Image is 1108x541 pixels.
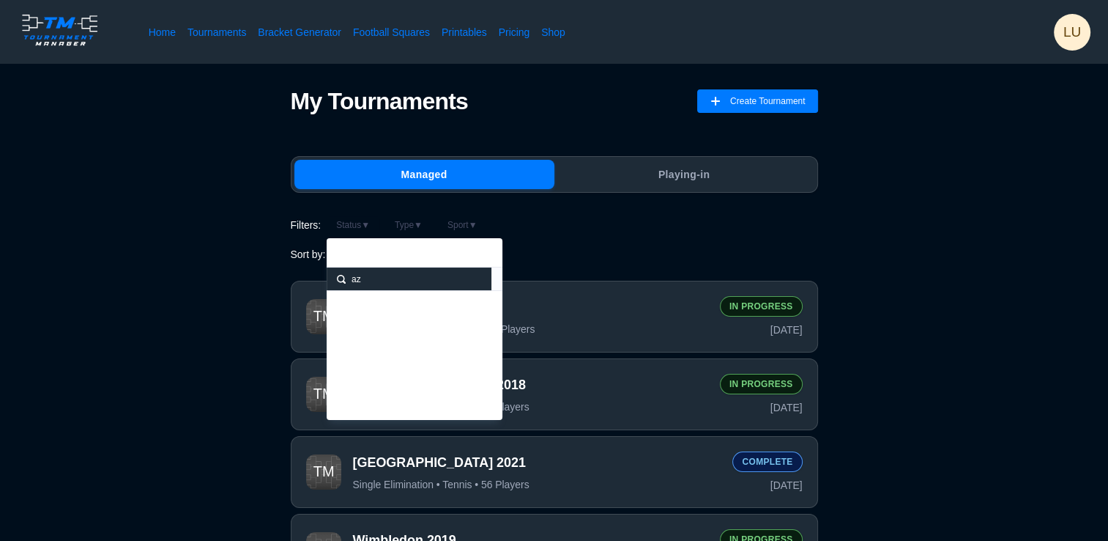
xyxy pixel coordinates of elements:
[1054,14,1090,51] div: lukas undefined
[770,323,803,337] span: [DATE]
[385,216,432,234] button: Type▼
[720,374,803,394] div: In Progress
[353,298,708,317] span: US Open 2023
[770,400,803,415] span: [DATE]
[499,25,529,40] a: Pricing
[770,478,803,493] span: [DATE]
[258,25,341,40] a: Bracket Generator
[327,216,379,234] button: Status▼
[306,299,341,334] img: Tournament
[353,376,708,394] span: [GEOGRAPHIC_DATA] 2018
[291,358,818,430] button: Tournament[GEOGRAPHIC_DATA] 2018Single Elimination • Tennis • 56 PlayersIn Progress[DATE]
[353,25,430,40] a: Football Squares
[306,377,341,412] img: Tournament
[352,273,483,286] input: Filter...
[18,12,102,48] img: logo.ffa97a18e3bf2c7d.png
[438,216,487,234] button: Sport▼
[732,452,802,472] div: Complete
[291,87,468,115] h1: My Tournaments
[332,247,412,259] span: Filter by Status
[720,296,803,317] div: In Progress
[353,478,529,491] span: Single Elimination • Tennis • 56 Players
[291,436,818,508] button: Tournament[GEOGRAPHIC_DATA] 2021Single Elimination • Tennis • 56 PlayersComplete[DATE]
[730,89,806,113] span: Create Tournament
[353,454,721,472] span: [GEOGRAPHIC_DATA] 2021
[1054,14,1090,51] button: LU
[442,25,487,40] a: Printables
[187,25,246,40] a: Tournaments
[353,400,529,413] span: Single Elimination • Tennis • 56 Players
[291,218,321,232] span: Filters:
[291,247,326,262] span: Sort by:
[554,160,814,189] button: Playing-in
[149,25,176,40] a: Home
[291,281,818,353] button: TournamentUS Open 2023Single Elimination • Tennis • 128 PlayersIn Progress[DATE]
[697,89,818,113] button: Create Tournament
[541,25,565,40] a: Shop
[294,160,554,189] button: Managed
[306,454,341,490] img: Tournament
